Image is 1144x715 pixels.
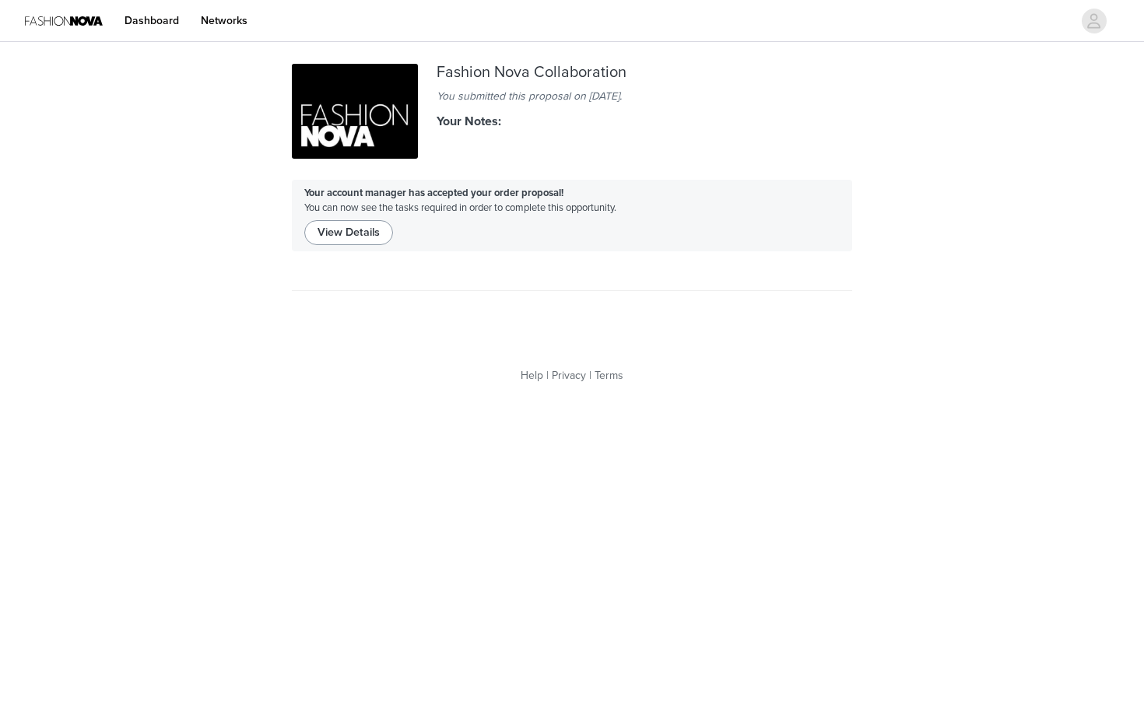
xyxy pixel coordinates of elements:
[595,369,623,382] a: Terms
[115,3,188,38] a: Dashboard
[304,221,393,233] a: View Details
[589,369,591,382] span: |
[304,220,393,245] button: View Details
[546,369,549,382] span: |
[304,187,563,199] strong: Your account manager has accepted your order proposal!
[552,369,586,382] a: Privacy
[437,114,501,129] strong: Your Notes:
[25,3,103,38] img: Fashion Nova Logo
[437,88,707,104] div: You submitted this proposal on [DATE].
[191,3,257,38] a: Networks
[437,64,707,82] div: Fashion Nova Collaboration
[292,64,418,159] img: f5d5073a-11f7-4646-bb63-ab8d6b8e8552.jpg
[292,180,852,251] div: You can now see the tasks required in order to complete this opportunity.
[521,369,543,382] a: Help
[1086,9,1101,33] div: avatar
